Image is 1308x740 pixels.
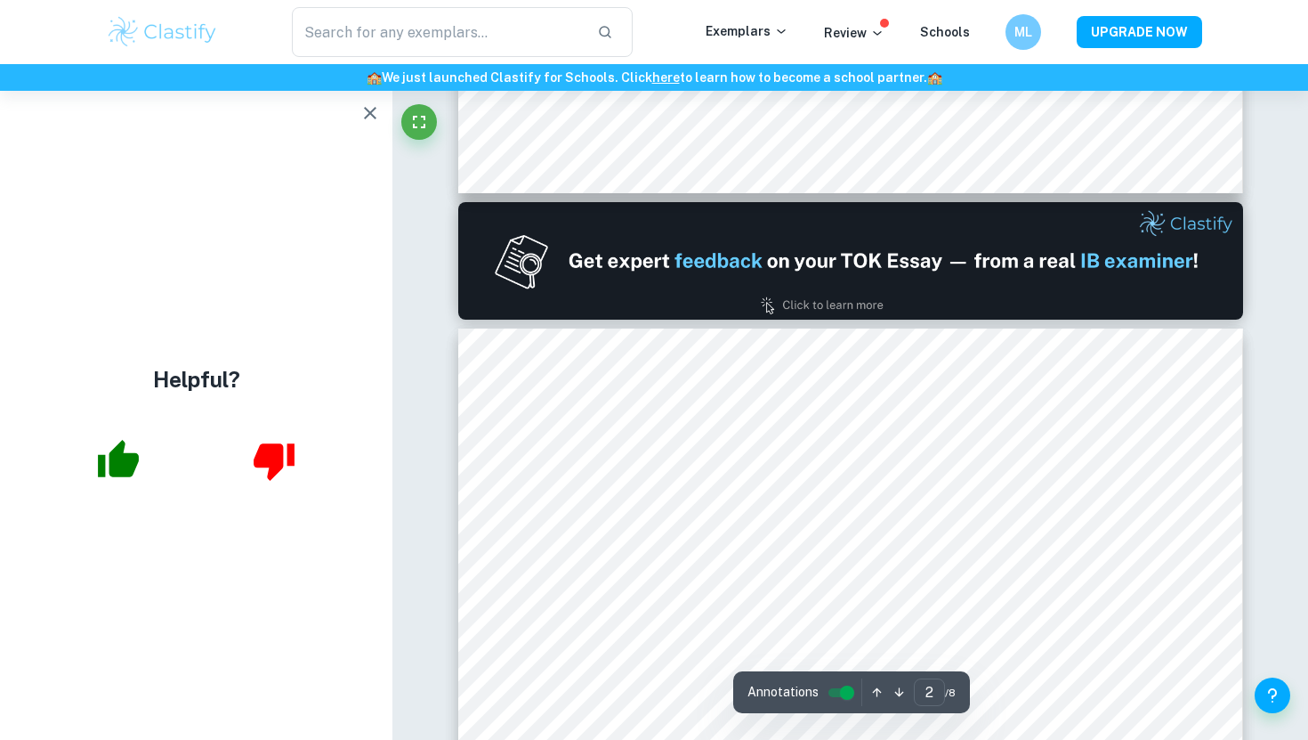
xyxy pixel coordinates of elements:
[945,685,956,701] span: / 8
[706,21,788,41] p: Exemplars
[927,70,942,85] span: 🏫
[292,7,583,57] input: Search for any exemplars...
[401,104,437,140] button: Fullscreen
[153,363,240,395] h4: Helpful?
[1013,22,1034,42] h6: ML
[4,68,1304,87] h6: We just launched Clastify for Schools. Click to learn how to become a school partner.
[458,202,1243,320] img: Ad
[824,23,884,43] p: Review
[747,683,819,702] span: Annotations
[106,14,219,50] img: Clastify logo
[1255,678,1290,713] button: Help and Feedback
[920,25,970,39] a: Schools
[1005,14,1041,50] button: ML
[367,70,382,85] span: 🏫
[1077,16,1202,48] button: UPGRADE NOW
[652,70,680,85] a: here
